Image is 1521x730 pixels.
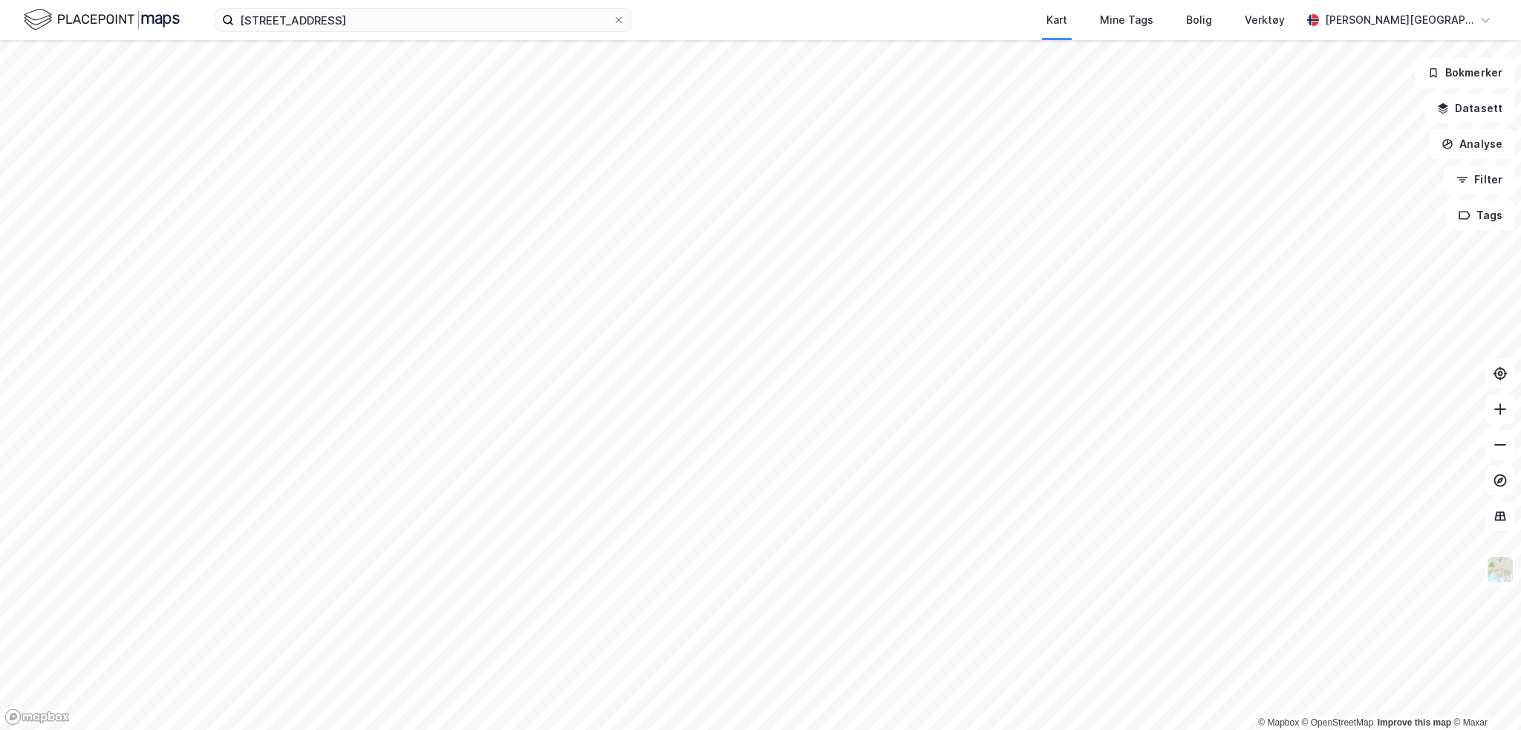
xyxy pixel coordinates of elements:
[1424,94,1515,123] button: Datasett
[1046,11,1067,29] div: Kart
[234,9,613,31] input: Søk på adresse, matrikkel, gårdeiere, leietakere eller personer
[1447,659,1521,730] div: Kontrollprogram for chat
[1486,555,1514,584] img: Z
[24,7,180,33] img: logo.f888ab2527a4732fd821a326f86c7f29.svg
[1447,659,1521,730] iframe: Chat Widget
[1100,11,1153,29] div: Mine Tags
[1444,165,1515,195] button: Filter
[1415,58,1515,88] button: Bokmerker
[1325,11,1473,29] div: [PERSON_NAME][GEOGRAPHIC_DATA]
[1245,11,1285,29] div: Verktøy
[1446,201,1515,230] button: Tags
[1302,717,1374,728] a: OpenStreetMap
[1186,11,1212,29] div: Bolig
[1429,129,1515,159] button: Analyse
[1378,717,1451,728] a: Improve this map
[4,708,70,726] a: Mapbox homepage
[1258,717,1299,728] a: Mapbox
